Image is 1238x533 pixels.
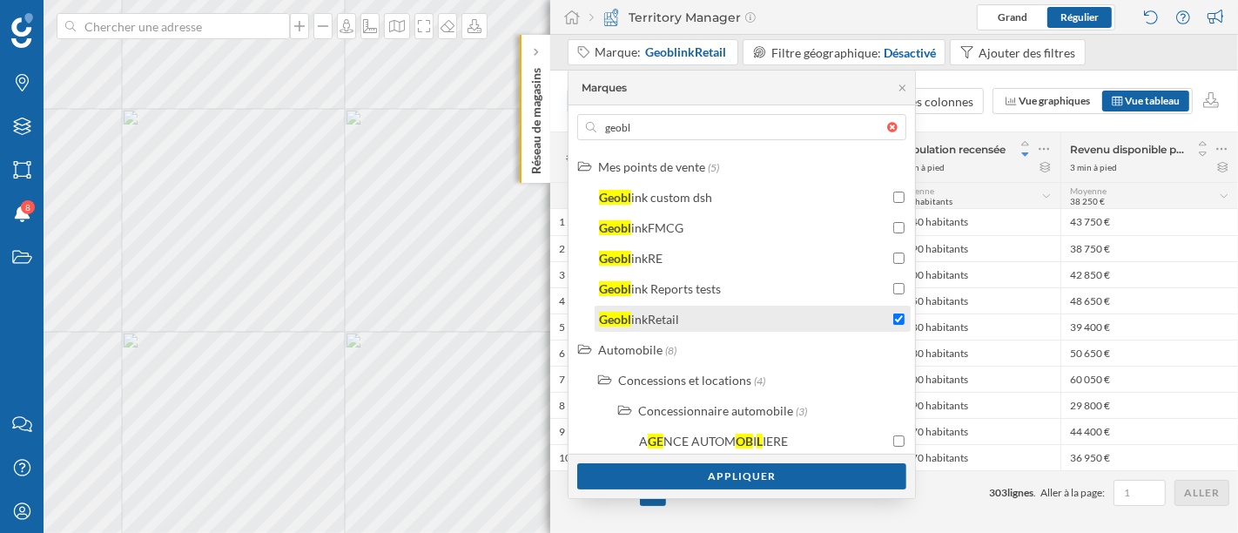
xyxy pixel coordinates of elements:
div: 38 750 € [1060,235,1238,261]
div: Geobl [599,312,631,327]
div: Gérer les colonnes [874,92,974,111]
div: 2 000 habitants [888,261,1060,287]
span: (3) [796,405,807,418]
div: Mes points de vente [598,159,705,174]
div: Marque: [595,44,728,61]
div: 3 min à pied [898,161,945,173]
div: 1 [559,215,565,229]
div: 3 [559,268,565,282]
span: (8) [665,344,676,357]
div: inkRE [631,251,663,266]
div: GE [648,434,663,449]
div: Ajouter des filtres [979,44,1076,62]
div: 1 400 habitants [888,366,1060,392]
div: NCE AUTOM [663,434,736,449]
div: ink custom dsh [631,190,712,205]
div: 60 050 € [1060,366,1238,392]
div: 44 400 € [1060,418,1238,444]
div: ink Reports tests [631,281,721,296]
input: 1 [1119,484,1161,502]
span: (5) [708,161,719,174]
div: Automobile [598,342,663,357]
div: 36 950 € [1060,444,1238,470]
div: 43 750 € [1060,209,1238,235]
div: 50 650 € [1060,340,1238,366]
span: GeoblinkRetail [645,44,726,61]
div: Concessions et locations [618,373,751,388]
div: 10 [559,451,571,465]
div: 2 [559,242,565,256]
span: 250 habitants [898,196,952,206]
div: 8 [559,399,565,413]
span: 8 [25,199,30,216]
span: (4) [754,374,765,388]
span: Revenu disponible par foyer [1070,143,1186,156]
div: 1 390 habitants [888,392,1060,418]
span: Filtre géographique: [771,45,881,60]
div: 42 850 € [1060,261,1238,287]
img: territory-manager.svg [602,9,620,26]
div: 5 [559,320,565,334]
div: 9 [559,425,565,439]
div: 1 270 habitants [888,444,1060,470]
div: Désactivé [884,44,936,62]
span: Vue graphiques [1019,94,1091,107]
div: 2 190 habitants [888,235,1060,261]
span: 303 [989,486,1007,499]
div: 29 800 € [1060,392,1238,418]
span: Aller à la page: [1040,485,1105,501]
div: 1 680 habitants [888,314,1060,340]
span: Assistance [28,12,112,28]
img: Logo Geoblink [11,13,33,48]
div: Geobl [599,190,631,205]
div: 6 [559,347,565,361]
span: # [559,150,581,165]
span: lignes [1007,486,1033,499]
div: 1 430 habitants [888,340,1060,366]
div: L [757,434,763,449]
span: Vue tableau [1126,94,1181,107]
div: I [753,434,757,449]
span: Population recensée [898,143,1006,156]
span: 38 250 € [1070,196,1105,206]
div: OB [736,434,753,449]
div: 3 min à pied [1070,161,1117,173]
div: 1 370 habitants [888,418,1060,444]
span: Moyenne [898,186,934,196]
div: inkFMCG [631,220,683,235]
span: . [1033,486,1036,499]
div: A [639,434,648,449]
div: 48 650 € [1060,287,1238,314]
div: 3 240 habitants [888,209,1060,235]
div: Concessionnaire automobile [638,403,793,418]
div: 39 400 € [1060,314,1238,340]
div: inkRetail [631,312,679,327]
div: IERE [763,434,788,449]
div: Geobl [599,251,631,266]
span: Moyenne [1070,186,1107,196]
span: Grand [998,10,1027,24]
div: 4 [559,294,565,308]
p: Réseau de magasins [528,61,545,174]
div: Geobl [599,220,631,235]
div: Territory Manager [589,9,756,26]
div: 1 750 habitants [888,287,1060,314]
div: Marques [582,80,627,96]
div: 7 [559,373,565,387]
div: Geobl [599,281,631,296]
span: Régulier [1060,10,1099,24]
